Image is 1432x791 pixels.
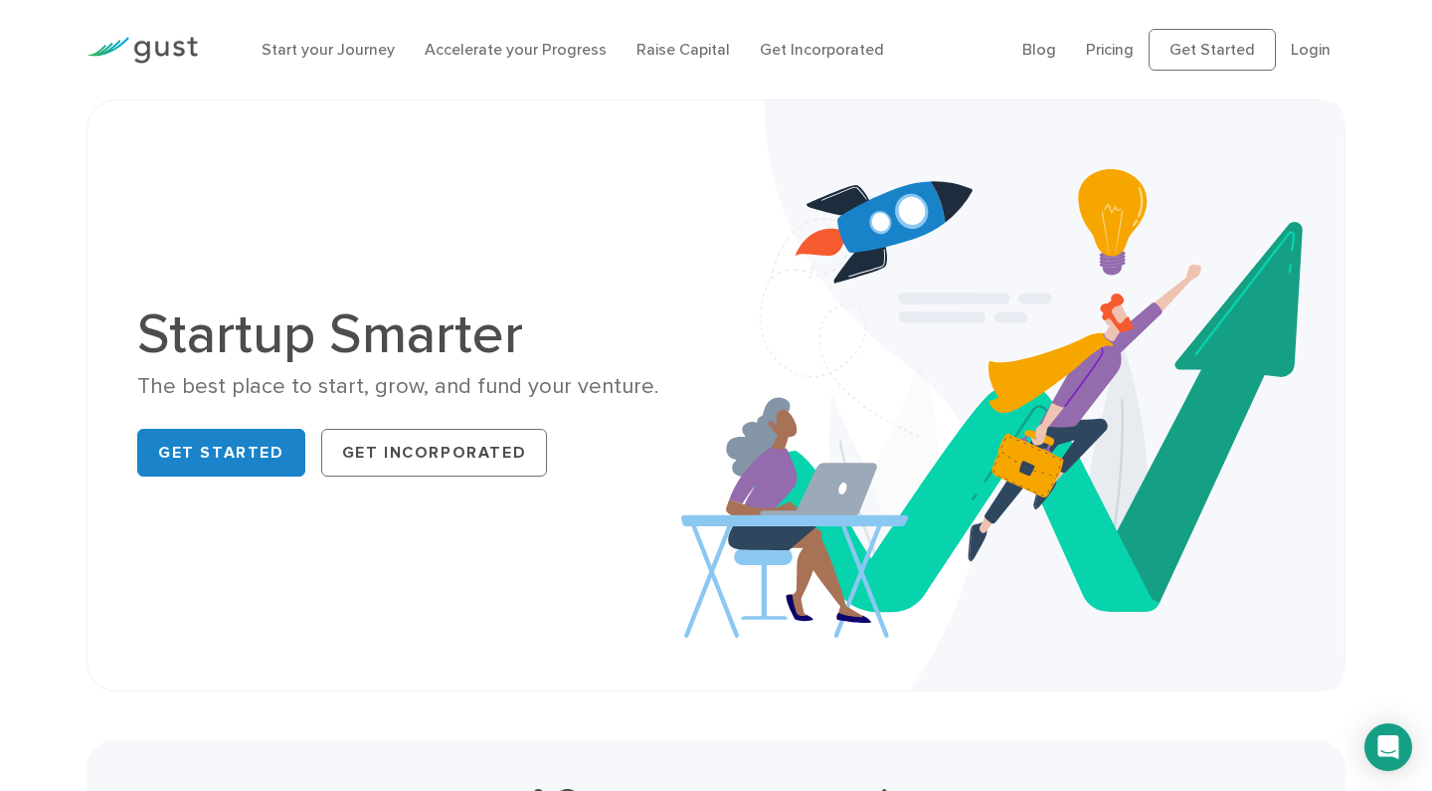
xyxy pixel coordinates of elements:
a: Get Started [137,429,305,477]
h1: Startup Smarter [137,306,701,362]
a: Get Incorporated [321,429,548,477]
img: Gust Logo [87,37,198,64]
a: Get Incorporated [760,40,884,59]
img: Startup Smarter Hero [681,100,1344,691]
a: Raise Capital [636,40,730,59]
a: Start your Journey [262,40,395,59]
a: Pricing [1086,40,1134,59]
a: Accelerate your Progress [425,40,607,59]
a: Blog [1022,40,1056,59]
div: Open Intercom Messenger [1364,723,1412,771]
div: The best place to start, grow, and fund your venture. [137,372,701,401]
a: Login [1291,40,1331,59]
a: Get Started [1149,29,1276,71]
